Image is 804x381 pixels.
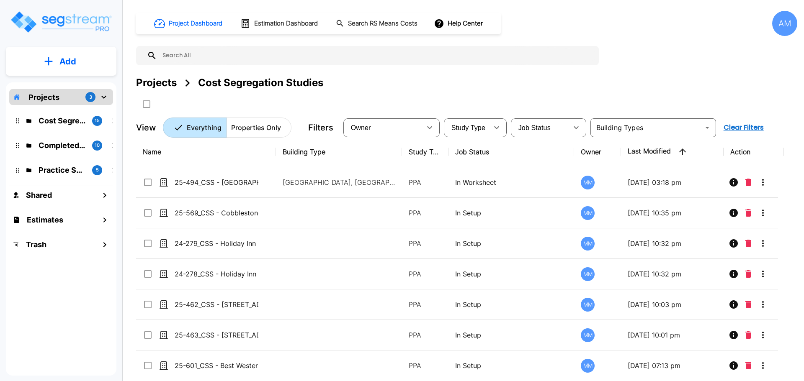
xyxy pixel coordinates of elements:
button: Clear Filters [720,119,767,136]
h1: Shared [26,189,52,201]
p: In Setup [455,299,568,309]
button: Everything [163,118,227,138]
h1: Project Dashboard [169,19,222,28]
p: Everything [187,123,222,133]
p: Completed Projects [39,140,85,151]
h1: Estimation Dashboard [254,19,318,28]
div: MM [581,237,595,251]
h1: Search RS Means Costs [348,19,417,28]
button: More-Options [755,235,771,252]
button: Delete [742,327,755,343]
span: Owner [351,124,371,131]
div: Projects [136,75,177,90]
p: PPA [409,299,442,309]
div: MM [581,359,595,373]
span: Job Status [518,124,551,131]
th: Action [724,137,784,167]
th: Name [136,137,276,167]
p: Projects [28,92,59,103]
button: More-Options [755,357,771,374]
div: MM [581,206,595,220]
p: [DATE] 10:01 pm [628,330,717,340]
button: Delete [742,296,755,313]
button: Delete [742,357,755,374]
h1: Trash [26,239,46,250]
p: 10 [95,142,100,149]
th: Owner [574,137,621,167]
p: PPA [409,330,442,340]
p: 25-494_CSS - [GEOGRAPHIC_DATA], [GEOGRAPHIC_DATA] - MBTAC Financial Services LLC - [PERSON_NAME] [175,177,258,187]
p: PPA [409,208,442,218]
p: Properties Only [231,123,281,133]
button: Project Dashboard [151,14,227,33]
div: Cost Segregation Studies [198,75,323,90]
th: Job Status [448,137,575,167]
p: 24-279_CSS - Holiday Inn Express (Renovation) [GEOGRAPHIC_DATA], [GEOGRAPHIC_DATA] - Greens Group... [175,238,258,248]
div: MM [581,176,595,189]
div: MM [581,328,595,342]
h1: Estimates [27,214,63,225]
p: 25-601_CSS - Best Western Plover, [GEOGRAPHIC_DATA] - Serenity Hosp - [PERSON_NAME] [175,361,258,371]
button: More-Options [755,296,771,313]
p: Add [59,55,76,68]
button: Properties Only [226,118,291,138]
p: [DATE] 03:18 pm [628,177,717,187]
div: MM [581,298,595,312]
button: Info [725,296,742,313]
button: Delete [742,205,755,221]
p: PPA [409,238,442,248]
p: PPA [409,177,442,187]
button: Delete [742,235,755,252]
p: PPA [409,269,442,279]
div: Select [446,116,488,139]
p: In Setup [455,208,568,218]
p: In Setup [455,238,568,248]
th: Last Modified [621,137,724,167]
p: In Setup [455,361,568,371]
p: [DATE] 10:03 pm [628,299,717,309]
button: Info [725,235,742,252]
img: Logo [10,10,112,34]
button: Info [725,266,742,282]
button: Info [725,357,742,374]
p: [DATE] 10:35 pm [628,208,717,218]
button: Search RS Means Costs [332,15,422,32]
p: 24-278_CSS - Holiday Inn Express (Purchase) [GEOGRAPHIC_DATA], [GEOGRAPHIC_DATA] - Greens Group 1... [175,269,258,279]
button: More-Options [755,205,771,221]
th: Study Type [402,137,448,167]
button: Info [725,205,742,221]
p: 5 [96,166,99,174]
button: Delete [742,174,755,191]
span: Study Type [451,124,485,131]
p: 25-569_CSS - Cobblestone Apts [GEOGRAPHIC_DATA], [GEOGRAPHIC_DATA] - KDM Development Corp - [PERS... [175,208,258,218]
p: Filters [308,121,333,134]
p: [GEOGRAPHIC_DATA], [GEOGRAPHIC_DATA] [283,177,396,187]
p: In Worksheet [455,177,568,187]
div: Select [513,116,568,139]
button: Open [701,122,713,133]
p: [DATE] 07:13 pm [628,361,717,371]
button: More-Options [755,266,771,282]
button: More-Options [755,327,771,343]
th: Building Type [276,137,402,167]
input: Search All [157,46,595,65]
button: SelectAll [138,96,155,113]
p: [DATE] 10:32 pm [628,238,717,248]
p: View [136,121,156,134]
button: Help Center [432,15,486,31]
p: Cost Segregation Studies [39,115,85,126]
p: 3 [89,94,92,101]
div: Platform [163,118,291,138]
button: Estimation Dashboard [237,15,322,32]
p: PPA [409,361,442,371]
input: Building Types [593,122,700,133]
button: Add [6,49,116,74]
div: Select [345,116,421,139]
div: MM [581,267,595,281]
p: In Setup [455,269,568,279]
p: Practice Samples [39,164,85,176]
button: Delete [742,266,755,282]
p: In Setup [455,330,568,340]
div: AM [772,11,797,36]
button: More-Options [755,174,771,191]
